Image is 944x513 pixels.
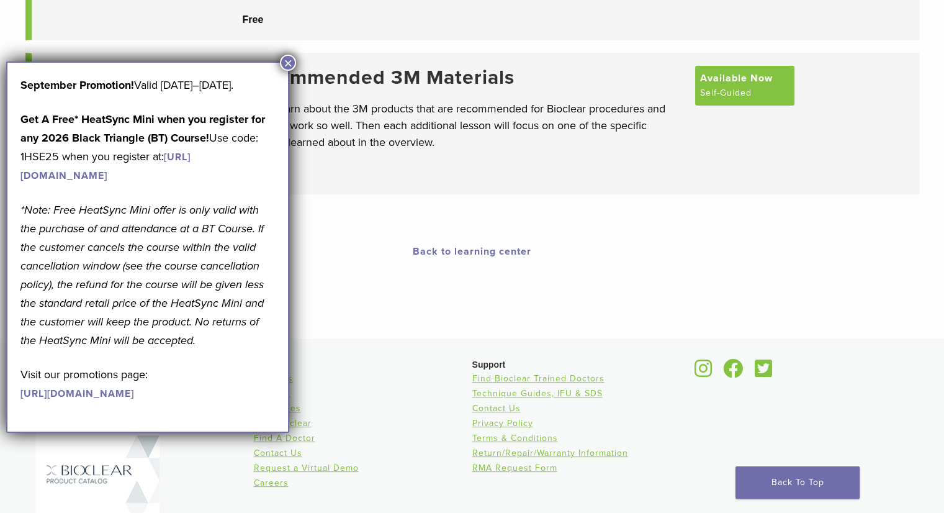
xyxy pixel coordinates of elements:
[20,365,275,402] p: Visit our promotions page:
[243,101,683,151] p: Briefly learn about the 3M products that are recommended for Bioclear procedures and why they wor...
[243,66,683,89] a: Recommended 3M Materials
[719,366,748,379] a: Bioclear
[700,86,752,101] span: Self-Guided
[254,463,359,473] a: Request a Virtual Demo
[254,478,289,488] a: Careers
[472,373,605,384] a: Find Bioclear Trained Doctors
[413,245,531,258] a: Back to learning center
[472,360,506,370] span: Support
[735,466,860,499] a: Back To Top
[472,403,521,414] a: Contact Us
[700,71,773,86] span: Available Now
[750,366,776,379] a: Bioclear
[20,78,134,92] b: September Promotion!
[20,110,275,184] p: Use code: 1HSE25 when you register at:
[472,448,628,458] a: Return/Repair/Warranty Information
[254,433,315,443] a: Find A Doctor
[472,388,603,399] a: Technique Guides, IFU & SDS
[472,463,557,473] a: RMA Request Form
[243,14,264,25] span: Free
[472,433,558,443] a: Terms & Conditions
[254,448,302,458] a: Contact Us
[691,366,717,379] a: Bioclear
[472,418,533,429] a: Privacy Policy
[20,388,134,400] a: [URL][DOMAIN_NAME]
[280,55,296,71] button: Close
[695,66,794,106] a: Available Now Self-Guided
[20,112,265,145] strong: Get A Free* HeatSync Mini when you register for any 2026 Black Triangle (BT) Course!
[20,203,264,347] em: *Note: Free HeatSync Mini offer is only valid with the purchase of and attendance at a BT Course....
[20,76,275,94] p: Valid [DATE]–[DATE].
